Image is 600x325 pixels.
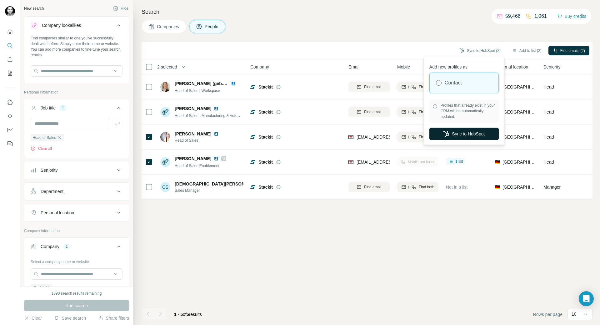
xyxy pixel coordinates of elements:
span: [GEOGRAPHIC_DATA] [502,134,536,140]
span: Find email [364,109,381,115]
span: Personal location [495,64,528,70]
button: Share filters [98,315,129,321]
span: [PERSON_NAME] [175,131,211,137]
span: Manager [543,185,561,190]
span: Profiles that already exist in your CRM will be automatically updated. [441,103,496,119]
span: Find both [419,184,434,190]
span: 2 selected [157,64,177,70]
span: of [183,312,187,317]
span: 1 - 5 [174,312,183,317]
img: Avatar [160,82,170,92]
div: New search [24,6,44,11]
button: Quick start [5,26,15,38]
p: Add new profiles as [429,61,499,70]
span: [PERSON_NAME] [175,155,211,162]
span: Head of Sales I Workspace [175,89,220,93]
div: Company lookalikes [42,22,81,28]
img: Logo of Stackit [250,185,255,190]
div: Department [41,188,63,195]
span: [GEOGRAPHIC_DATA] [502,184,536,190]
span: Seniority [543,64,560,70]
span: Head of Sales [32,135,56,140]
img: Avatar [5,6,15,16]
span: Not in a list [446,185,467,190]
img: Logo of Stackit [250,84,255,89]
div: Seniority [41,167,57,173]
img: Avatar [160,157,170,167]
div: CS [160,182,170,192]
span: Head of Sales - Manufacturing & Automotive [175,113,248,118]
span: [PERSON_NAME] [175,105,211,112]
span: [GEOGRAPHIC_DATA] [502,109,536,115]
button: Enrich CSV [5,54,15,65]
div: Select a company name or website [31,256,122,265]
img: Logo of Stackit [250,109,255,114]
div: 1 [63,244,70,249]
h4: Search [142,8,592,16]
span: 🇩🇪 [495,184,500,190]
p: Personal information [24,89,129,95]
button: Personal location [24,205,129,220]
button: Find email [348,82,390,92]
span: Stackit [258,109,273,115]
label: Contact [445,79,462,87]
span: [GEOGRAPHIC_DATA] [502,159,536,165]
button: Find both [397,82,438,92]
button: Buy credits [557,12,586,21]
img: Avatar [160,107,170,117]
span: Head [543,135,554,140]
span: Find both [419,134,434,140]
img: Avatar [160,132,170,142]
button: Dashboard [5,124,15,135]
img: Logo of Stackit [250,160,255,165]
span: Sales Manager [175,188,243,193]
span: Rows per page [533,311,562,317]
span: Company [250,64,269,70]
button: Sync to HubSpot (2) [455,46,505,55]
span: Email [348,64,359,70]
span: Find email [364,84,381,90]
button: Find both [397,182,438,192]
button: Clear [24,315,42,321]
span: 5 [187,312,189,317]
div: Open Intercom Messenger [579,291,594,306]
button: Seniority [24,163,129,178]
button: Add to list (2) [507,46,546,55]
span: People [205,23,219,30]
p: 59,466 [505,13,521,20]
span: Stackit [258,184,273,190]
span: 1 list [455,159,463,164]
img: provider findymail logo [348,134,353,140]
span: [GEOGRAPHIC_DATA] [502,84,536,90]
button: Find emails (2) [548,46,589,55]
button: Sync to HubSpot [429,128,499,140]
span: results [174,312,202,317]
button: Job title1 [24,100,129,118]
button: Hide [109,4,133,13]
span: Find emails (2) [560,48,585,53]
span: Stackit [32,285,44,290]
p: 10 [572,311,577,317]
span: 🇩🇪 [495,159,500,165]
button: My lists [5,68,15,79]
img: LinkedIn logo [214,106,219,111]
span: Head [543,160,554,165]
button: Use Surfe API [5,110,15,122]
div: Personal location [41,210,74,216]
span: Stackit [258,159,273,165]
span: Find both [419,109,434,115]
span: Head of Sales [175,138,226,143]
span: [PERSON_NAME] (geb. [PERSON_NAME]) [175,81,262,86]
button: Feedback [5,138,15,149]
span: Head [543,84,554,89]
button: Find email [348,182,390,192]
button: Save search [54,315,86,321]
span: [EMAIL_ADDRESS][PERSON_NAME][DOMAIN_NAME] [357,160,467,165]
button: Use Surfe on LinkedIn [5,97,15,108]
div: 1 [59,105,67,111]
button: Find email [348,107,390,117]
span: Head of Sales Enablement [175,164,219,168]
span: Mobile [397,64,410,70]
div: Find companies similar to one you've successfully dealt with before. Simply enter their name or w... [31,35,122,58]
img: LinkedIn logo [214,131,219,136]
